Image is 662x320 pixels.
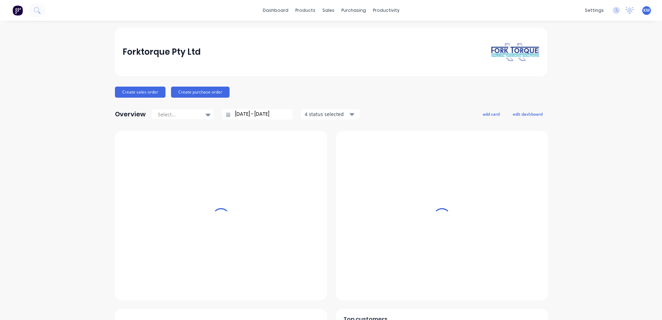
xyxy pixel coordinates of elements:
[508,109,547,118] button: edit dashboard
[305,110,348,118] div: 4 status selected
[259,5,292,16] a: dashboard
[301,109,360,119] button: 4 status selected
[369,5,403,16] div: productivity
[12,5,23,16] img: Factory
[123,45,201,59] div: Forktorque Pty Ltd
[115,107,146,121] div: Overview
[478,109,504,118] button: add card
[171,87,230,98] button: Create purchase order
[319,5,338,16] div: sales
[581,5,607,16] div: settings
[115,87,165,98] button: Create sales order
[643,7,650,14] span: KM
[292,5,319,16] div: products
[491,43,539,62] img: Forktorque Pty Ltd
[338,5,369,16] div: purchasing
